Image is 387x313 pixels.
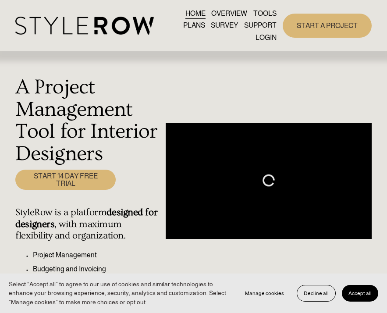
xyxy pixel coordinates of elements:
button: Decline all [297,285,336,302]
h4: StyleRow is a platform , with maximum flexibility and organization. [15,207,161,242]
img: StyleRow [15,17,153,35]
strong: designed for designers [15,207,160,229]
a: HOME [185,8,206,20]
a: LOGIN [256,32,277,43]
a: SURVEY [211,20,238,32]
button: Accept all [342,285,378,302]
p: Select “Accept all” to agree to our use of cookies and similar technologies to enhance your brows... [9,280,230,307]
span: SUPPORT [244,20,277,31]
p: Project Management [33,250,161,260]
p: Budgeting and Invoicing [33,264,161,274]
button: Manage cookies [238,285,291,302]
span: Decline all [304,290,329,296]
a: PLANS [183,20,205,32]
a: folder dropdown [244,20,277,32]
h1: A Project Management Tool for Interior Designers [15,76,161,165]
a: TOOLS [253,8,277,20]
a: START 14 DAY FREE TRIAL [15,170,116,190]
span: Manage cookies [245,290,284,296]
a: START A PROJECT [283,14,372,38]
span: Accept all [348,290,372,296]
a: OVERVIEW [211,8,247,20]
